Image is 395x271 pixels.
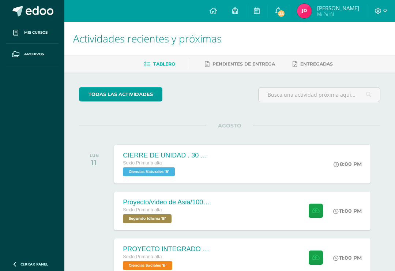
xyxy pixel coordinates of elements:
[206,122,253,129] span: AGOSTO
[123,214,172,223] span: Segundo Idioma 'B'
[212,61,275,67] span: Pendientes de entrega
[317,4,359,12] span: [PERSON_NAME]
[79,87,162,101] a: todas las Actividades
[123,198,211,206] div: Proyecto/vídeo de Asia/100ptos.
[333,208,362,214] div: 11:00 PM
[317,11,359,17] span: Mi Perfil
[123,152,211,159] div: CIERRE DE UNIDAD . 30 ptos
[334,161,362,167] div: 8:00 PM
[123,167,175,176] span: Ciencias Naturales 'B'
[300,61,333,67] span: Entregadas
[123,254,162,259] span: Sexto Primaria alta
[90,153,99,158] div: LUN
[90,158,99,167] div: 11
[123,160,162,166] span: Sexto Primaria alta
[24,30,48,36] span: Mis cursos
[73,31,222,45] span: Actividades recientes y próximas
[333,255,362,261] div: 11:00 PM
[297,4,312,18] img: b0300912e5e9de41a1debb6d57f2126b.png
[6,22,59,44] a: Mis cursos
[24,51,44,57] span: Archivos
[6,44,59,65] a: Archivos
[277,10,285,18] span: 24
[205,58,275,70] a: Pendientes de entrega
[123,245,211,253] div: PROYECTO INTEGRADO DE CIENCIAS SOCIALES Y KAQCHIQUEL, VALOR 30 PUNTOS.
[123,261,172,270] span: Ciencias Sociales 'B'
[123,207,162,212] span: Sexto Primaria alta
[259,88,380,102] input: Busca una actividad próxima aquí...
[144,58,175,70] a: Tablero
[293,58,333,70] a: Entregadas
[153,61,175,67] span: Tablero
[20,261,48,267] span: Cerrar panel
